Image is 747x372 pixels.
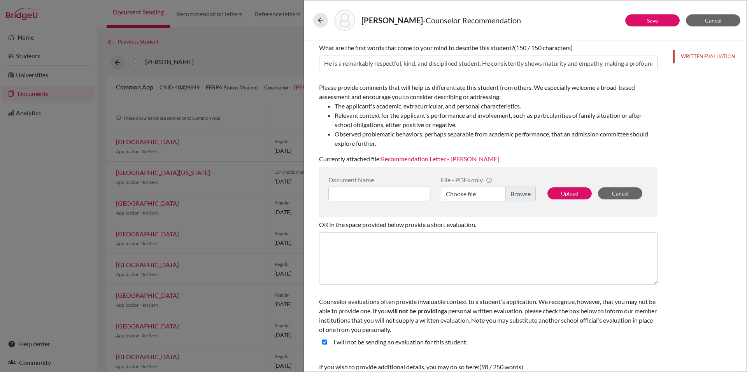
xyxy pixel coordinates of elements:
[486,177,492,183] span: info
[328,176,429,183] div: Document Name
[319,80,658,167] div: Currently attached file:
[319,84,658,148] span: Please provide comments that will help us differentiate this student from others. We especially w...
[673,50,747,63] button: WRITTEN EVALUATION
[335,101,658,111] li: The applicant's academic, extracurricular, and personal characteristics.
[319,44,514,51] span: What are the first words that come to your mind to describe this student?
[361,16,423,25] strong: [PERSON_NAME]
[479,363,523,370] span: (98 / 250 words)
[423,16,521,25] span: - Counselor Recommendation
[335,111,658,129] li: Relevant context for the applicant's performance and involvement, such as particularities of fami...
[598,187,642,199] button: Cancel
[333,337,467,347] label: I will not be sending an evaluation for this student.
[441,176,536,183] div: File - PDFs only
[388,307,444,314] b: will not be providing
[319,363,479,370] span: If you wish to provide additional details, you may do so here:
[319,298,657,333] span: Counselor evaluations often provide invaluable context to a student's application. We recognize, ...
[381,155,499,162] a: Recommendation Letter - [PERSON_NAME]
[514,44,573,51] span: (150 / 150 characters)
[335,129,658,148] li: Observed problematic behaviors, perhaps separable from academic performance, that an admission co...
[441,187,536,201] label: Choose file
[319,221,476,228] span: OR In the space provided below provide a short evaluation.
[547,187,592,199] button: Upload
